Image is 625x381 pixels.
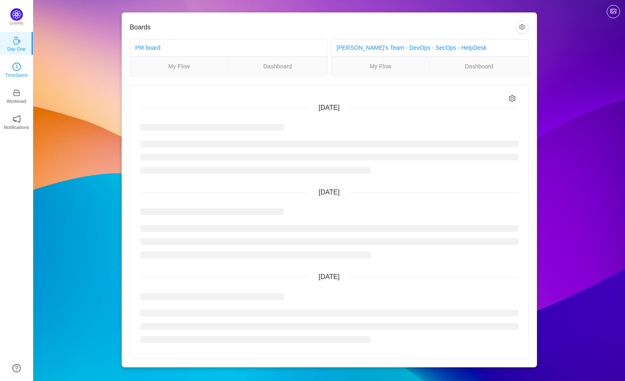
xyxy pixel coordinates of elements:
button: icon: picture [607,5,620,18]
h3: Boards [130,23,515,32]
i: icon: coffee [12,36,21,45]
a: [PERSON_NAME]'s Team - DevOps - SecOps - HelpDesk [337,44,487,51]
p: Workload [7,97,26,105]
a: PM board [135,44,161,51]
a: My Flow [332,62,430,71]
p: Notifications [4,124,29,131]
a: Dashboard [228,62,327,71]
span: [DATE] [319,104,339,111]
a: icon: coffeeDay One [12,39,21,47]
a: My Flow [130,62,228,71]
p: TimeSpent [5,71,28,79]
a: Dashboard [430,62,528,71]
span: [DATE] [319,189,339,196]
i: icon: setting [509,95,516,102]
i: icon: inbox [12,89,21,97]
a: icon: inboxWorkload [12,91,21,99]
i: icon: notification [12,115,21,123]
p: Day One [7,45,25,53]
button: icon: setting [515,21,529,34]
img: Quantify [10,8,23,21]
a: icon: clock-circleTimeSpent [12,65,21,73]
a: icon: question-circle [12,364,21,372]
span: [DATE] [319,273,339,280]
a: icon: notificationNotifications [12,117,21,126]
p: Quantify [10,21,24,27]
i: icon: clock-circle [12,63,21,71]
